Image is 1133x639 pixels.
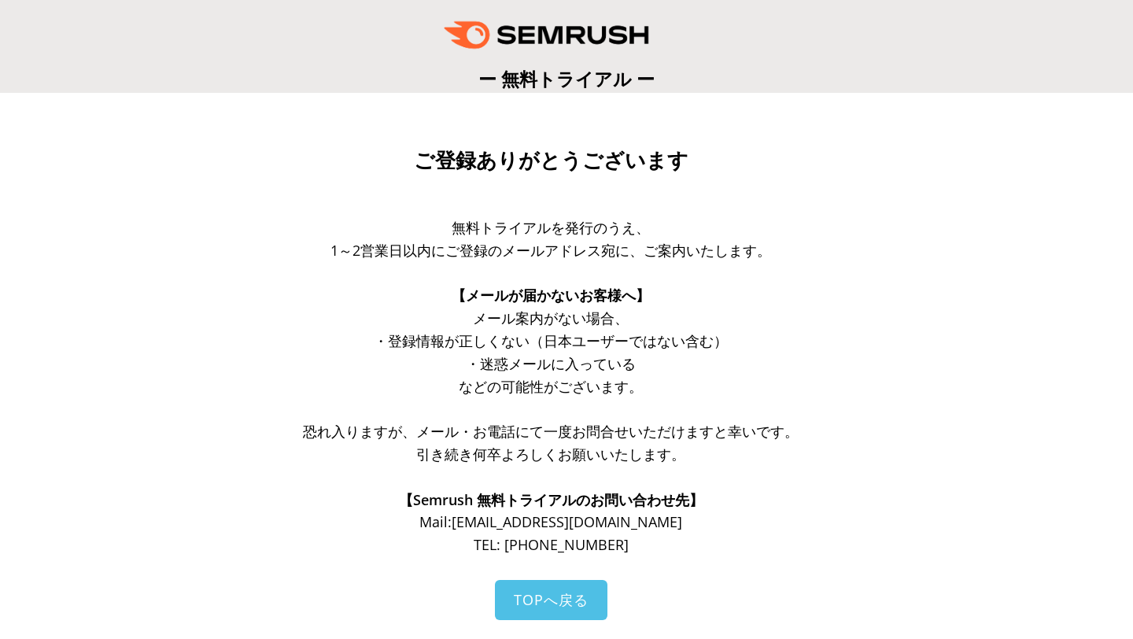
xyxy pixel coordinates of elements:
span: メール案内がない場合、 [473,308,629,327]
span: 恐れ入りますが、メール・お電話にて一度お問合せいただけますと幸いです。 [303,422,799,441]
span: TEL: [PHONE_NUMBER] [474,535,629,554]
span: ご登録ありがとうございます [414,149,688,172]
span: 無料トライアルを発行のうえ、 [452,218,650,237]
span: 【メールが届かないお客様へ】 [452,286,650,305]
span: Mail: [EMAIL_ADDRESS][DOMAIN_NAME] [419,512,682,531]
span: ・迷惑メールに入っている [466,354,636,373]
span: TOPへ戻る [514,590,589,609]
span: などの可能性がございます。 [459,377,643,396]
a: TOPへ戻る [495,580,607,620]
span: ・登録情報が正しくない（日本ユーザーではない含む） [374,331,728,350]
span: 1～2営業日以内にご登録のメールアドレス宛に、ご案内いたします。 [330,241,771,260]
span: 【Semrush 無料トライアルのお問い合わせ先】 [399,490,703,509]
span: ー 無料トライアル ー [478,66,655,91]
span: 引き続き何卒よろしくお願いいたします。 [416,445,685,464]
